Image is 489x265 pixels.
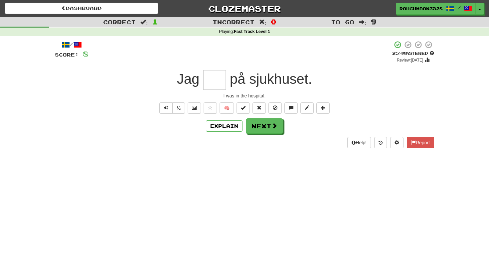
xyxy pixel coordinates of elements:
[83,50,88,58] span: 8
[103,19,136,25] span: Correct
[252,102,266,114] button: Reset to 0% Mastered (alt+r)
[347,137,371,148] button: Help!
[359,19,366,25] span: :
[177,71,200,87] span: Jag
[271,18,276,26] span: 0
[392,51,402,56] span: 25 %
[5,3,158,14] a: Dashboard
[374,137,387,148] button: Round history (alt+y)
[172,102,185,114] button: ½
[259,19,266,25] span: :
[55,52,79,58] span: Score:
[268,102,282,114] button: Ignore sentence (alt+i)
[392,51,434,57] div: Mastered
[237,102,250,114] button: Set this sentence to 100% Mastered (alt+m)
[152,18,158,26] span: 1
[204,102,217,114] button: Favorite sentence (alt+f)
[457,5,461,10] span: /
[159,102,173,114] button: Play sentence audio (ctl+space)
[371,18,377,26] span: 9
[230,71,245,87] span: på
[396,3,476,15] a: RoughMoon3528 /
[234,29,270,34] strong: Fast Track Level 1
[55,41,88,49] div: /
[316,102,330,114] button: Add to collection (alt+a)
[213,19,254,25] span: Incorrect
[300,102,314,114] button: Edit sentence (alt+d)
[188,102,201,114] button: Show image (alt+x)
[407,137,434,148] button: Report
[168,3,321,14] a: Clozemaster
[400,6,443,12] span: RoughMoon3528
[246,118,283,134] button: Next
[331,19,354,25] span: To go
[220,102,234,114] button: 🧠
[140,19,148,25] span: :
[249,71,308,87] span: sjukhuset
[226,71,312,87] span: .
[206,120,243,132] button: Explain
[397,58,423,63] small: Review: [DATE]
[55,92,434,99] div: I was in the hospital.
[284,102,298,114] button: Discuss sentence (alt+u)
[158,102,185,114] div: Text-to-speech controls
